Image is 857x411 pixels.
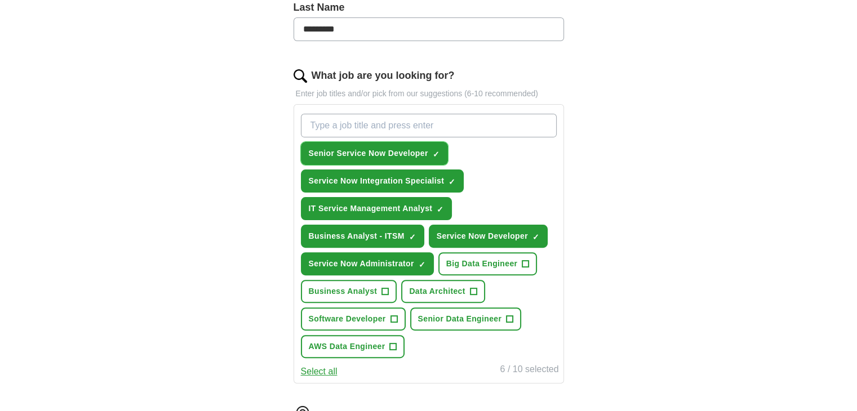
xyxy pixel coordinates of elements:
[409,285,465,297] span: Data Architect
[401,280,485,303] button: Data Architect
[301,335,405,358] button: AWS Data Engineer
[419,260,425,269] span: ✓
[449,177,455,186] span: ✓
[437,205,443,214] span: ✓
[301,307,406,330] button: Software Developer
[294,69,307,83] img: search.png
[301,280,397,303] button: Business Analyst
[294,88,564,100] p: Enter job titles and/or pick from our suggestions (6-10 recommended)
[309,258,414,270] span: Service Now Administrator
[309,175,445,187] span: Service Now Integration Specialist
[309,341,385,352] span: AWS Data Engineer
[429,225,548,248] button: Service Now Developer✓
[309,148,428,159] span: Senior Service Now Developer
[500,363,558,378] div: 6 / 10 selected
[301,197,452,220] button: IT Service Management Analyst✓
[446,258,518,270] span: Big Data Engineer
[418,313,502,325] span: Senior Data Engineer
[409,233,416,242] span: ✓
[532,233,539,242] span: ✓
[301,225,424,248] button: Business Analyst - ITSM✓
[301,169,464,193] button: Service Now Integration Specialist✓
[437,230,528,242] span: Service Now Developer
[301,114,557,137] input: Type a job title and press enter
[410,307,522,330] button: Senior Data Engineer
[301,252,434,275] button: Service Now Administrator✓
[312,68,455,83] label: What job are you looking for?
[301,365,338,378] button: Select all
[309,313,386,325] span: Software Developer
[309,285,378,297] span: Business Analyst
[309,203,433,215] span: IT Service Management Analyst
[301,142,448,165] button: Senior Service Now Developer✓
[438,252,538,275] button: Big Data Engineer
[309,230,405,242] span: Business Analyst - ITSM
[433,150,439,159] span: ✓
